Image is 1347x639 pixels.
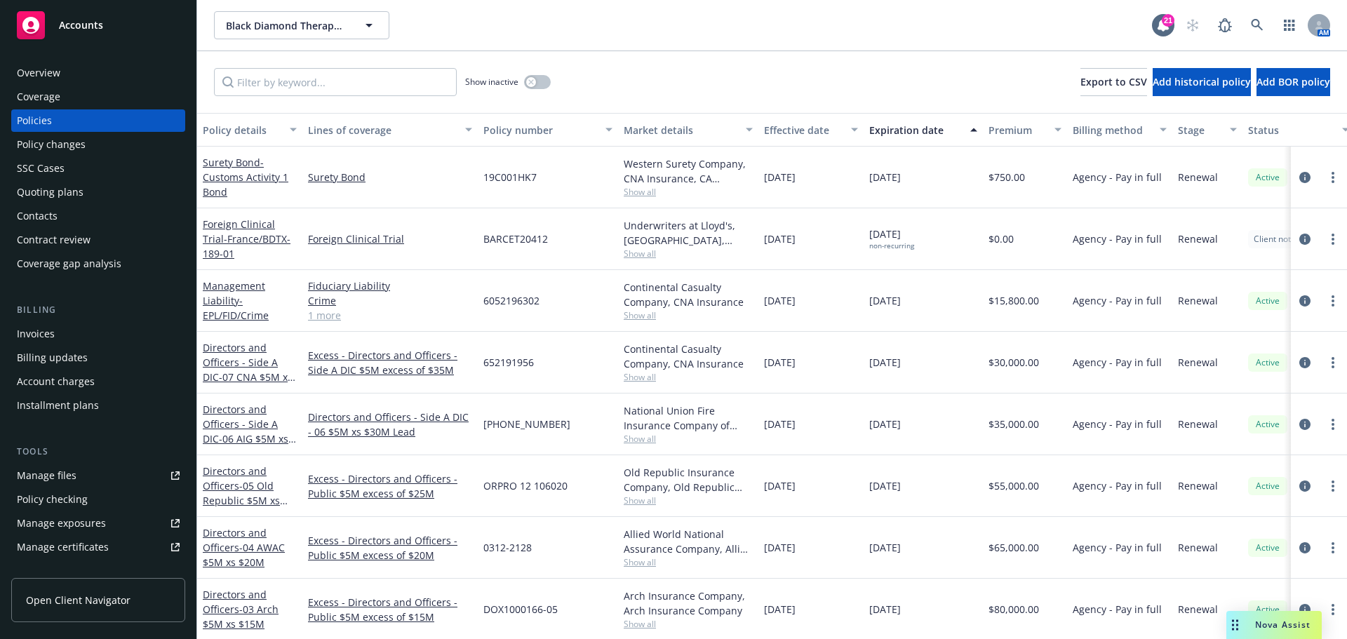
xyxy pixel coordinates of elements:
[1254,480,1282,492] span: Active
[11,445,185,459] div: Tools
[624,218,753,248] div: Underwriters at Lloyd's, [GEOGRAPHIC_DATA], [PERSON_NAME] of [GEOGRAPHIC_DATA], Clinical Trials I...
[17,229,91,251] div: Contract review
[17,86,60,108] div: Coverage
[203,232,290,260] span: - France/BDTX-189-01
[1325,292,1341,309] a: more
[1296,601,1313,618] a: circleInformation
[308,231,472,246] a: Foreign Clinical Trial
[1254,542,1282,554] span: Active
[11,488,185,511] a: Policy checking
[11,394,185,417] a: Installment plans
[764,417,796,431] span: [DATE]
[1178,170,1218,184] span: Renewal
[11,323,185,345] a: Invoices
[989,293,1039,308] span: $15,800.00
[17,157,65,180] div: SSC Cases
[308,410,472,439] a: Directors and Officers - Side A DIC - 06 $5M xs $30M Lead
[203,370,295,398] span: - 07 CNA $5M xs $35M Excess
[17,464,76,487] div: Manage files
[1255,619,1311,631] span: Nova Assist
[1296,169,1313,186] a: circleInformation
[1254,295,1282,307] span: Active
[203,588,279,631] a: Directors and Officers
[1178,231,1218,246] span: Renewal
[764,355,796,370] span: [DATE]
[1153,68,1251,96] button: Add historical policy
[1226,611,1244,639] div: Drag to move
[17,205,58,227] div: Contacts
[1178,478,1218,493] span: Renewal
[1296,354,1313,371] a: circleInformation
[11,62,185,84] a: Overview
[1073,478,1162,493] span: Agency - Pay in full
[214,11,389,39] button: Black Diamond Therapeutics, Inc.
[1211,11,1239,39] a: Report a Bug
[764,293,796,308] span: [DATE]
[203,217,290,260] a: Foreign Clinical Trial
[308,308,472,323] a: 1 more
[308,278,472,293] a: Fiduciary Liability
[11,6,185,45] a: Accounts
[1178,123,1221,137] div: Stage
[483,417,570,431] span: [PHONE_NUMBER]
[1296,539,1313,556] a: circleInformation
[203,526,285,569] a: Directors and Officers
[1325,601,1341,618] a: more
[1296,231,1313,248] a: circleInformation
[989,602,1039,617] span: $80,000.00
[764,478,796,493] span: [DATE]
[624,186,753,198] span: Show all
[624,403,753,433] div: National Union Fire Insurance Company of [GEOGRAPHIC_DATA], [GEOGRAPHIC_DATA], AIG
[11,205,185,227] a: Contacts
[624,342,753,371] div: Continental Casualty Company, CNA Insurance
[764,170,796,184] span: [DATE]
[1073,355,1162,370] span: Agency - Pay in full
[308,348,472,377] a: Excess - Directors and Officers - Side A DIC $5M excess of $35M
[483,170,537,184] span: 19C001HK7
[1296,416,1313,433] a: circleInformation
[869,227,914,250] span: [DATE]
[869,241,914,250] div: non-recurring
[1325,169,1341,186] a: more
[764,231,796,246] span: [DATE]
[483,355,534,370] span: 652191956
[1073,231,1162,246] span: Agency - Pay in full
[1073,293,1162,308] span: Agency - Pay in full
[203,341,293,398] a: Directors and Officers - Side A DIC
[1153,75,1251,88] span: Add historical policy
[989,355,1039,370] span: $30,000.00
[869,293,901,308] span: [DATE]
[1073,417,1162,431] span: Agency - Pay in full
[1162,14,1174,27] div: 21
[1296,478,1313,495] a: circleInformation
[1325,478,1341,495] a: more
[203,156,288,199] span: - Customs Activity 1 Bond
[1073,602,1162,617] span: Agency - Pay in full
[11,370,185,393] a: Account charges
[869,602,901,617] span: [DATE]
[1254,171,1282,184] span: Active
[465,76,518,88] span: Show inactive
[308,471,472,501] a: Excess - Directors and Officers - Public $5M excess of $25M
[1080,68,1147,96] button: Export to CSV
[17,181,83,203] div: Quoting plans
[26,593,130,607] span: Open Client Navigator
[989,170,1025,184] span: $750.00
[624,371,753,383] span: Show all
[11,536,185,558] a: Manage certificates
[11,229,185,251] a: Contract review
[1226,611,1322,639] button: Nova Assist
[989,478,1039,493] span: $55,000.00
[624,527,753,556] div: Allied World National Assurance Company, Allied World Assurance Company (AWAC)
[483,540,532,555] span: 0312-2128
[989,231,1014,246] span: $0.00
[17,62,60,84] div: Overview
[1325,231,1341,248] a: more
[1256,68,1330,96] button: Add BOR policy
[214,68,457,96] input: Filter by keyword...
[869,417,901,431] span: [DATE]
[17,488,88,511] div: Policy checking
[1275,11,1304,39] a: Switch app
[764,602,796,617] span: [DATE]
[624,618,753,630] span: Show all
